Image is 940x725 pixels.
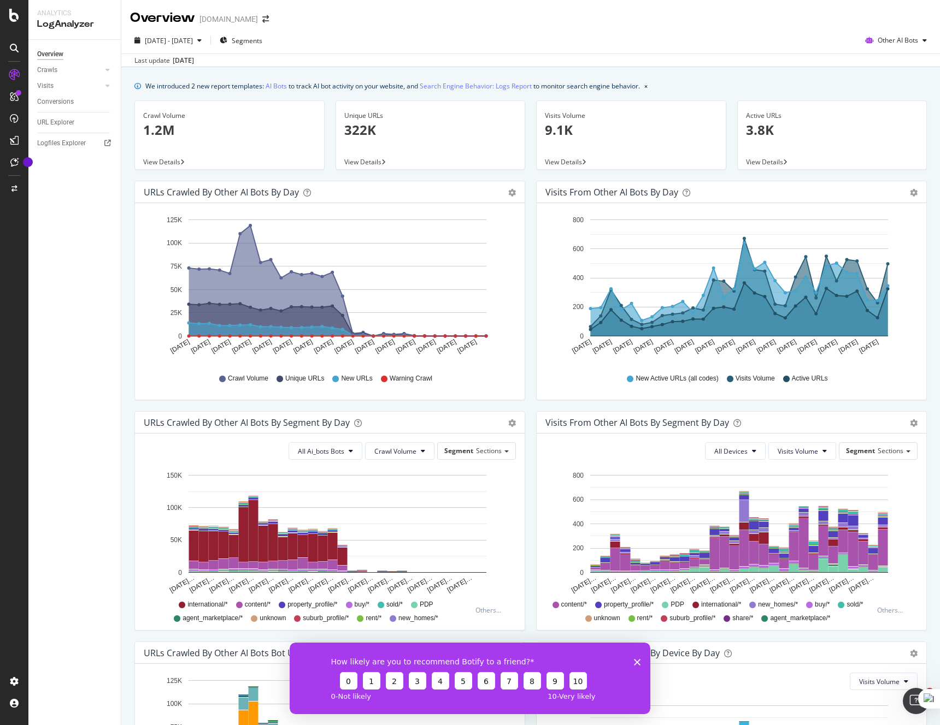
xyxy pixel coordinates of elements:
[508,419,516,427] div: gear
[366,614,381,623] span: rent/*
[187,600,227,609] span: international/*
[344,157,381,167] span: View Details
[776,338,798,355] text: [DATE]
[290,643,650,714] iframe: Survey from Botify
[475,605,506,615] div: Others...
[746,121,919,139] p: 3.8K
[37,96,74,108] div: Conversions
[545,468,918,595] div: A chart.
[573,245,584,253] text: 600
[144,212,516,364] svg: A chart.
[815,600,830,609] span: buy/*
[545,157,582,167] span: View Details
[850,673,918,690] button: Visits Volume
[395,338,416,355] text: [DATE]
[183,614,243,623] span: agent_marketplace/*
[130,32,206,49] button: [DATE] - [DATE]
[333,338,355,355] text: [DATE]
[653,338,674,355] text: [DATE]
[736,374,775,383] span: Visits Volume
[173,56,194,66] div: [DATE]
[167,504,182,512] text: 100K
[878,35,918,45] span: Other AI Bots
[878,446,903,455] span: Sections
[545,212,918,364] svg: A chart.
[303,614,349,623] span: suburb_profile/*
[755,338,777,355] text: [DATE]
[573,216,584,224] text: 800
[746,157,783,167] span: View Details
[171,309,182,317] text: 25K
[390,374,432,383] span: Warning Crawl
[37,117,74,128] div: URL Explorer
[545,121,718,139] p: 9.1K
[232,36,262,45] span: Segments
[859,677,900,686] span: Visits Volume
[673,338,695,355] text: [DATE]
[228,374,268,383] span: Crawl Volume
[573,544,584,552] text: 200
[37,96,113,108] a: Conversions
[167,700,182,708] text: 100K
[444,446,473,455] span: Segment
[171,537,182,544] text: 50K
[355,600,369,609] span: buy/*
[292,338,314,355] text: [DATE]
[420,80,532,92] a: Search Engine Behavior: Logs Report
[144,468,516,595] svg: A chart.
[925,688,934,697] span: 1
[571,338,592,355] text: [DATE]
[768,442,836,460] button: Visits Volume
[714,447,748,456] span: All Devices
[858,338,880,355] text: [DATE]
[37,9,112,18] div: Analytics
[37,64,57,76] div: Crawls
[145,36,193,45] span: [DATE] - [DATE]
[245,600,271,609] span: content/*
[545,417,729,428] div: Visits from Other AI Bots By Segment By Day
[354,338,375,355] text: [DATE]
[313,338,334,355] text: [DATE]
[134,56,194,66] div: Last update
[701,600,741,609] span: international/*
[287,600,337,609] span: property_profile/*
[37,64,102,76] a: Crawls
[37,49,63,60] div: Overview
[420,600,433,609] span: PDP
[143,111,316,121] div: Crawl Volume
[877,605,908,615] div: Others...
[604,600,654,609] span: property_profile/*
[573,304,584,311] text: 200
[632,338,654,355] text: [DATE]
[251,338,273,355] text: [DATE]
[266,80,287,92] a: AI Bots
[735,338,757,355] text: [DATE]
[594,614,620,623] span: unknown
[374,447,416,456] span: Crawl Volume
[671,600,684,609] span: PDP
[903,688,929,714] iframe: Intercom live chat
[178,569,182,577] text: 0
[758,600,798,609] span: new_homes/*
[37,49,113,60] a: Overview
[37,138,113,149] a: Logfiles Explorer
[591,338,613,355] text: [DATE]
[910,419,918,427] div: gear
[398,614,438,623] span: new_homes/*
[167,472,182,479] text: 150K
[636,374,718,383] span: New Active URLs (all codes)
[134,80,927,92] div: info banner
[143,157,180,167] span: View Details
[642,78,650,94] button: close banner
